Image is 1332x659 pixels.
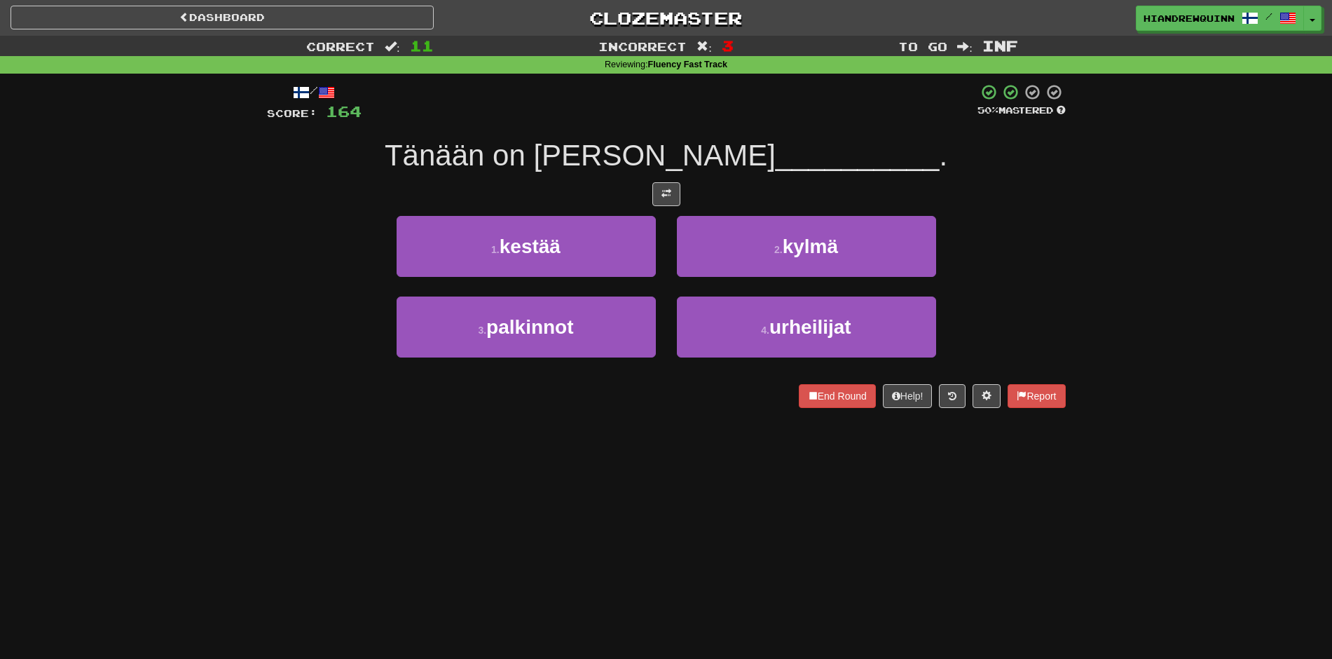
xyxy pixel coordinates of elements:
[939,384,966,408] button: Round history (alt+y)
[455,6,878,30] a: Clozemaster
[774,244,783,255] small: 2 .
[783,236,838,257] span: kylmä
[410,37,434,54] span: 11
[500,236,561,257] span: kestää
[977,104,998,116] span: 50 %
[648,60,727,69] strong: Fluency Fast Track
[397,297,656,358] button: 3.palkinnot
[898,39,947,53] span: To go
[652,182,680,206] button: Toggle translation (alt+t)
[1265,11,1272,21] span: /
[982,37,1018,54] span: Inf
[761,325,769,336] small: 4 .
[977,104,1066,117] div: Mastered
[776,139,940,172] span: __________
[491,244,500,255] small: 1 .
[939,139,947,172] span: .
[486,316,573,338] span: palkinnot
[677,216,936,277] button: 2.kylmä
[696,41,712,53] span: :
[478,325,486,336] small: 3 .
[799,384,876,408] button: End Round
[722,37,734,54] span: 3
[385,139,776,172] span: Tänään on [PERSON_NAME]
[769,316,851,338] span: urheilijat
[598,39,687,53] span: Incorrect
[267,107,317,119] span: Score:
[1136,6,1304,31] a: hiAndrewQuinn /
[397,216,656,277] button: 1.kestää
[1008,384,1065,408] button: Report
[677,297,936,358] button: 4.urheilijat
[326,102,362,120] span: 164
[306,39,375,53] span: Correct
[11,6,434,29] a: Dashboard
[883,384,933,408] button: Help!
[957,41,973,53] span: :
[267,83,362,101] div: /
[1144,12,1235,25] span: hiAndrewQuinn
[385,41,400,53] span: :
